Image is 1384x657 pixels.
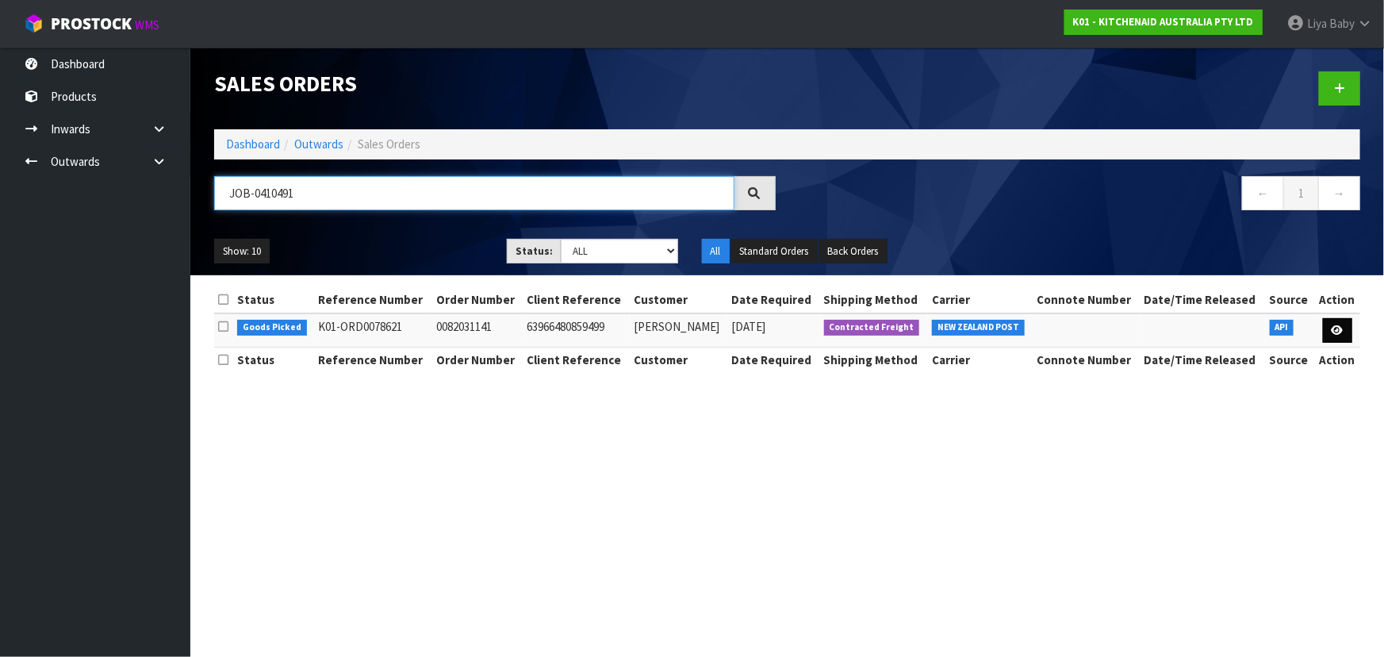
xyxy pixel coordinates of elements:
[226,136,280,152] a: Dashboard
[1033,287,1141,313] th: Connote Number
[1266,287,1315,313] th: Source
[702,239,730,264] button: All
[1073,15,1254,29] strong: K01 - KITCHENAID AUSTRALIA PTY LTD
[820,348,929,373] th: Shipping Method
[214,71,776,95] h1: Sales Orders
[1242,176,1284,210] a: ←
[928,348,1033,373] th: Carrier
[523,313,630,348] td: 63966480859499
[1318,176,1360,210] a: →
[135,17,159,33] small: WMS
[233,348,314,373] th: Status
[928,287,1033,313] th: Carrier
[727,348,819,373] th: Date Required
[1141,287,1266,313] th: Date/Time Released
[523,348,630,373] th: Client Reference
[731,239,818,264] button: Standard Orders
[432,348,523,373] th: Order Number
[294,136,343,152] a: Outwards
[1314,287,1360,313] th: Action
[1141,348,1266,373] th: Date/Time Released
[358,136,420,152] span: Sales Orders
[214,239,270,264] button: Show: 10
[727,287,819,313] th: Date Required
[233,287,314,313] th: Status
[819,239,888,264] button: Back Orders
[731,319,765,334] span: [DATE]
[24,13,44,33] img: cube-alt.png
[1270,320,1294,336] span: API
[630,348,728,373] th: Customer
[799,176,1361,215] nav: Page navigation
[824,320,920,336] span: Contracted Freight
[1266,348,1315,373] th: Source
[1307,16,1327,31] span: Liya
[314,287,432,313] th: Reference Number
[1314,348,1360,373] th: Action
[1064,10,1263,35] a: K01 - KITCHENAID AUSTRALIA PTY LTD
[314,313,432,348] td: K01-ORD0078621
[932,320,1025,336] span: NEW ZEALAND POST
[1033,348,1141,373] th: Connote Number
[630,287,728,313] th: Customer
[51,13,132,34] span: ProStock
[214,176,734,210] input: Search sales orders
[630,313,728,348] td: [PERSON_NAME]
[432,287,523,313] th: Order Number
[820,287,929,313] th: Shipping Method
[314,348,432,373] th: Reference Number
[1329,16,1355,31] span: Baby
[523,287,630,313] th: Client Reference
[432,313,523,348] td: 0082031141
[237,320,307,336] span: Goods Picked
[516,244,553,258] strong: Status:
[1283,176,1319,210] a: 1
